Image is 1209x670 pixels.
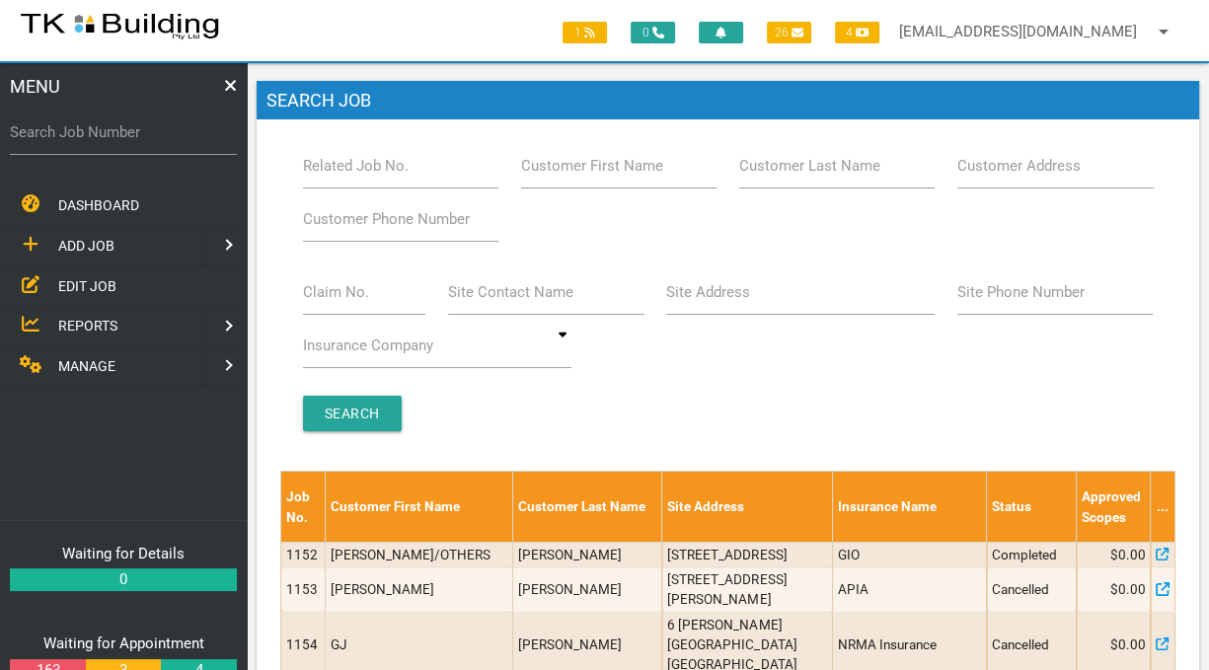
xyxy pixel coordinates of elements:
[281,472,326,543] th: Job No.
[43,634,204,652] a: Waiting for Appointment
[563,22,607,43] span: 1
[835,22,879,43] span: 4
[281,542,326,566] td: 1152
[662,542,832,566] td: [STREET_ADDRESS]
[1151,472,1175,543] th: ...
[1109,579,1145,599] span: $0.00
[832,472,986,543] th: Insurance Name
[1109,634,1145,654] span: $0.00
[303,281,369,304] label: Claim No.
[303,155,409,178] label: Related Job No.
[512,567,661,613] td: [PERSON_NAME]
[10,568,237,591] a: 0
[512,472,661,543] th: Customer Last Name
[58,277,116,293] span: EDIT JOB
[10,73,60,100] span: MENU
[281,567,326,613] td: 1153
[662,472,832,543] th: Site Address
[325,472,512,543] th: Customer First Name
[512,542,661,566] td: [PERSON_NAME]
[767,22,811,43] span: 26
[957,281,1085,304] label: Site Phone Number
[58,358,115,374] span: MANAGE
[58,318,117,334] span: REPORTS
[257,81,1199,120] h1: Search Job
[20,10,220,41] img: s3file
[832,567,986,613] td: APIA
[957,155,1081,178] label: Customer Address
[448,281,573,304] label: Site Contact Name
[10,121,237,144] label: Search Job Number
[62,545,185,562] a: Waiting for Details
[58,238,114,254] span: ADD JOB
[325,542,512,566] td: [PERSON_NAME]/OTHERS
[662,567,832,613] td: [STREET_ADDRESS][PERSON_NAME]
[58,197,139,213] span: DASHBOARD
[1109,545,1145,564] span: $0.00
[987,472,1077,543] th: Status
[739,155,880,178] label: Customer Last Name
[832,542,986,566] td: GIO
[987,567,1077,613] td: Cancelled
[631,22,675,43] span: 0
[303,208,470,231] label: Customer Phone Number
[325,567,512,613] td: [PERSON_NAME]
[303,396,402,431] input: Search
[666,281,750,304] label: Site Address
[987,542,1077,566] td: Completed
[521,155,663,178] label: Customer First Name
[1077,472,1151,543] th: Approved Scopes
